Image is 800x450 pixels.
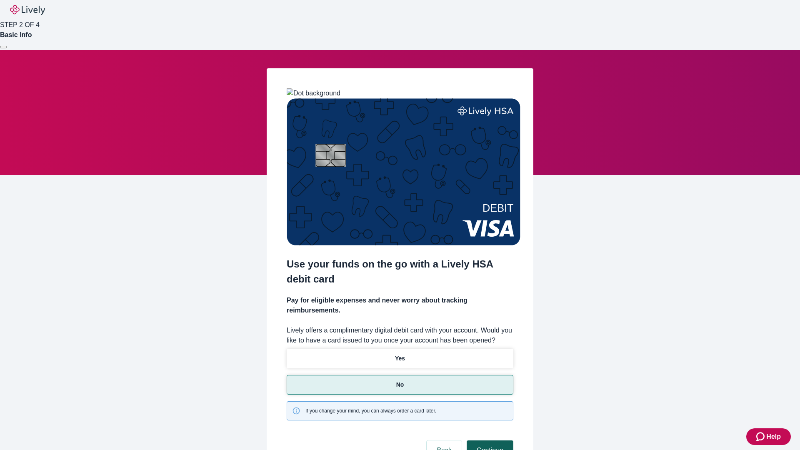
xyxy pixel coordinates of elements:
span: Help [766,432,781,442]
img: Lively [10,5,45,15]
p: Yes [395,354,405,363]
h2: Use your funds on the go with a Lively HSA debit card [287,257,513,287]
svg: Zendesk support icon [756,432,766,442]
h4: Pay for eligible expenses and never worry about tracking reimbursements. [287,295,513,315]
button: Yes [287,349,513,368]
img: Dot background [287,88,340,98]
button: Zendesk support iconHelp [746,428,791,445]
label: Lively offers a complimentary digital debit card with your account. Would you like to have a card... [287,325,513,345]
span: If you change your mind, you can always order a card later. [305,407,436,415]
img: Debit card [287,98,520,245]
p: No [396,380,404,389]
button: No [287,375,513,395]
